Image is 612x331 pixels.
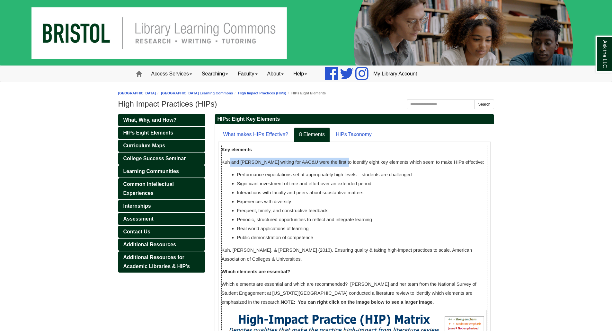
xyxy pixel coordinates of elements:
button: Search [475,100,494,109]
span: Interactions with faculty and peers about substantive matters [237,190,364,195]
a: Searching [197,66,233,82]
span: Contact Us [123,229,150,234]
li: HIPs Eight Elements [286,90,326,96]
a: 8 Elements [294,127,330,142]
a: Additional Resources [118,239,205,251]
span: Public demonstration of competence [237,235,313,240]
a: High Impact Practices (HIPs) [238,91,286,95]
a: [GEOGRAPHIC_DATA] Learning Commons [161,91,233,95]
span: Experiences with diversity [237,199,291,204]
span: Common Intellectual Experiences [123,181,174,196]
a: What makes HIPs Effective? [218,127,293,142]
span: Curriculum Maps [123,143,165,148]
a: Curriculum Maps [118,140,205,152]
a: My Library Account [368,66,422,82]
span: Additional Resources [123,242,176,247]
a: Assessment [118,213,205,225]
span: College Success Seminar [123,156,186,161]
span: Kuh and [PERSON_NAME] writing for AAC&U were the first to identify eight key elements which seem ... [222,160,484,165]
a: Internships [118,200,205,212]
a: Access Services [146,66,197,82]
span: Real world applications of learning [237,226,309,231]
span: Additional Resources for Academic Libraries & HIP's [123,255,190,269]
div: Guide Pages [118,114,205,273]
h2: HIPs: Eight Key Elements [215,114,494,124]
a: Faculty [233,66,262,82]
span: Learning Communities [123,169,179,174]
span: Which elements are essential and which are recommended? [PERSON_NAME] and her team from the Natio... [222,282,476,305]
a: Common Intellectual Experiences [118,178,205,199]
span: Significant investment of time and effort over an extended period [237,181,372,186]
span: Performance expectations set at appropriately high levels – students are challenged [237,172,412,177]
span: HIPs Eight Elements [123,130,173,135]
a: Help [288,66,312,82]
span: Assessment [123,216,154,222]
span: Periodic, structured opportunities to reflect and integrate learning [237,217,372,222]
b: Which elements are essential? [222,269,290,274]
a: College Success Seminar [118,152,205,165]
a: HIPs Taxonomy [331,127,377,142]
nav: breadcrumb [118,90,494,96]
a: Learning Communities [118,165,205,178]
a: HIPs Eight Elements [118,127,205,139]
a: Contact Us [118,226,205,238]
a: Additional Resources for Academic Libraries & HIP's [118,251,205,273]
span: Kuh, [PERSON_NAME], & [PERSON_NAME] (2013). Ensuring quality & taking high-impact practices to sc... [222,248,472,262]
b: Key elements [222,147,252,152]
a: What, Why, and How? [118,114,205,126]
span: Internships [123,203,151,209]
strong: NOTE: You can right click on the image below to see a larger image. [281,300,434,305]
a: About [262,66,289,82]
span: What, Why, and How? [123,117,177,123]
h1: High Impact Practices (HIPs) [118,100,494,109]
span: Frequent, timely, and constructive feedback [237,208,328,213]
a: [GEOGRAPHIC_DATA] [118,91,156,95]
